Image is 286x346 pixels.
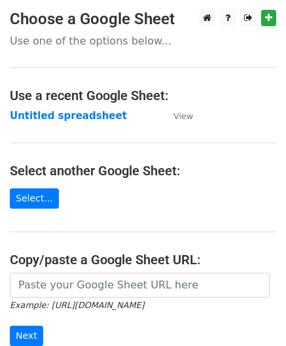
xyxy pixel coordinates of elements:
a: Untitled spreadsheet [10,110,127,122]
small: Example: [URL][DOMAIN_NAME] [10,300,144,310]
input: Paste your Google Sheet URL here [10,273,270,298]
h4: Use a recent Google Sheet: [10,88,276,103]
p: Use one of the options below... [10,34,276,48]
a: View [160,110,193,122]
input: Next [10,326,43,346]
h4: Select another Google Sheet: [10,163,276,179]
small: View [173,111,193,121]
h3: Choose a Google Sheet [10,10,276,29]
a: Select... [10,188,59,209]
h4: Copy/paste a Google Sheet URL: [10,252,276,268]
